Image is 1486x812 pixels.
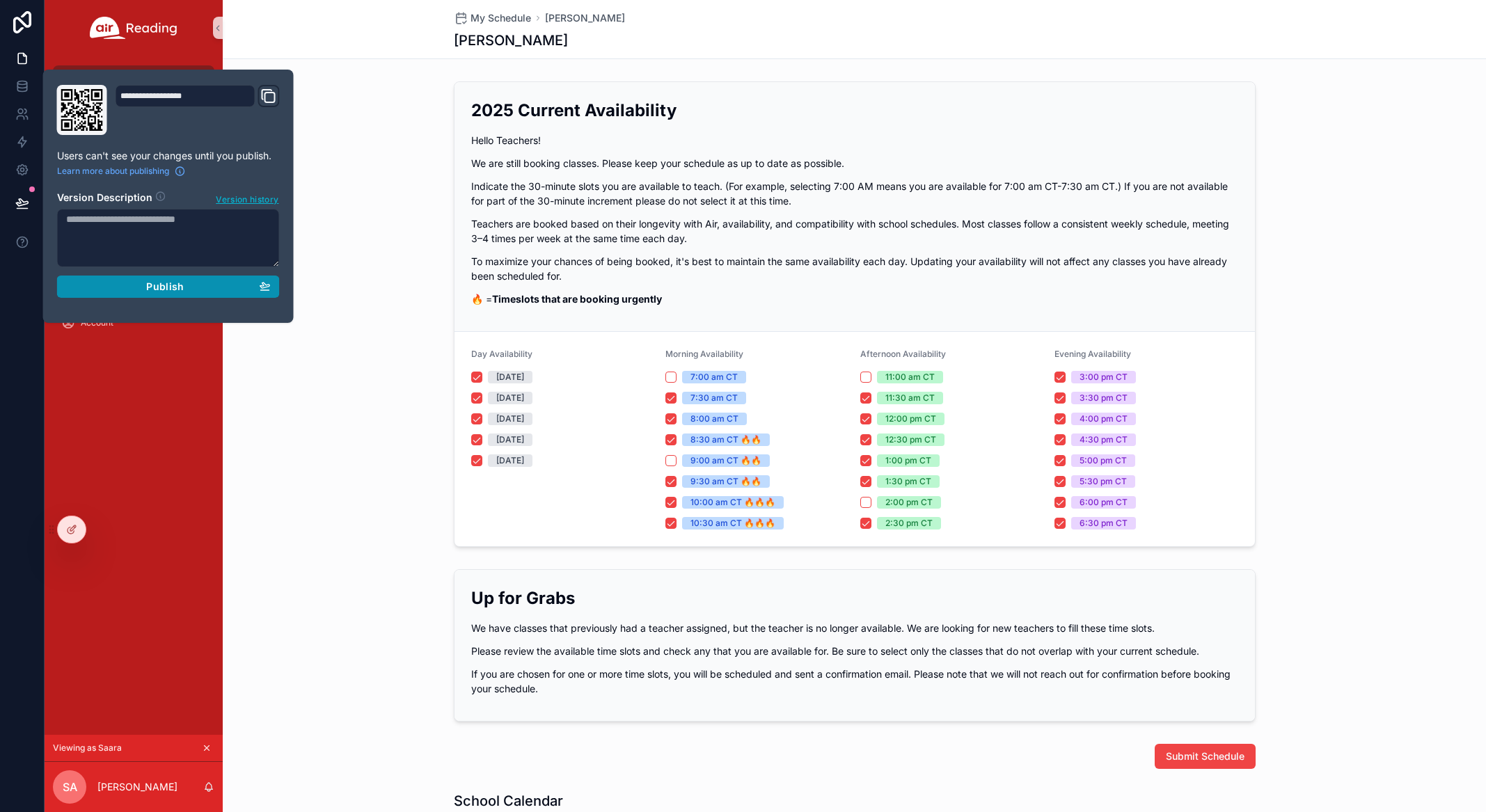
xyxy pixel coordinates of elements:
a: [PERSON_NAME] [545,11,625,25]
p: Users can't see your changes until you publish. [57,149,280,163]
span: Publish [146,280,184,293]
strong: Timeslots that are booking urgently [492,293,662,305]
div: 3:00 pm CT [1080,371,1128,383]
p: [PERSON_NAME] [97,780,177,794]
div: 9:00 am CT 🔥🔥 [690,454,761,467]
span: Version history [216,191,278,205]
div: 10:00 am CT 🔥🔥🔥 [690,496,775,509]
h2: Version Description [57,191,152,206]
span: Submit Schedule [1166,749,1244,763]
span: SA [63,779,77,795]
div: 12:00 pm CT [885,413,936,425]
p: Please review the available time slots and check any that you are available for. Be sure to selec... [471,644,1238,658]
div: [DATE] [496,413,524,425]
a: My Schedule [454,11,531,25]
img: App logo [90,17,177,39]
div: 8:00 am CT [690,413,738,425]
p: 🔥 = [471,292,1238,306]
p: Teachers are booked based on their longevity with Air, availability, and compatibility with schoo... [471,216,1238,246]
div: 2:00 pm CT [885,496,933,509]
div: 1:30 pm CT [885,475,931,488]
div: scrollable content [45,56,223,353]
div: 6:30 pm CT [1080,517,1128,530]
p: To maximize your chances of being booked, it's best to maintain the same availability each day. U... [471,254,1238,283]
a: Account [53,310,214,335]
div: 3:30 pm CT [1080,392,1128,404]
div: 9:30 am CT 🔥🔥 [690,475,761,488]
div: 12:30 pm CT [885,433,936,446]
h1: School Calendar [454,791,1150,811]
div: 1:00 pm CT [885,454,931,467]
a: My Schedule [53,65,214,90]
div: 7:30 am CT [690,392,738,404]
div: 10:30 am CT 🔥🔥🔥 [690,517,775,530]
div: [DATE] [496,454,524,467]
div: [DATE] [496,371,524,383]
div: 11:00 am CT [885,371,935,383]
span: Account [81,317,113,328]
div: 4:00 pm CT [1080,413,1128,425]
a: Learn more about publishing [57,166,186,177]
p: We are still booking classes. Please keep your schedule as up to date as possible. [471,156,1238,170]
p: Indicate the 30-minute slots you are available to teach. (For example, selecting 7:00 AM means yo... [471,179,1238,208]
div: 7:00 am CT [690,371,738,383]
h1: [PERSON_NAME] [454,31,568,50]
div: 5:00 pm CT [1080,454,1127,467]
div: 11:30 am CT [885,392,935,404]
button: Submit Schedule [1155,744,1256,769]
div: 2:30 pm CT [885,517,933,530]
div: 6:00 pm CT [1080,496,1128,509]
p: If you are chosen for one or more time slots, you will be scheduled and sent a confirmation email... [471,667,1238,696]
div: Domain and Custom Link [116,85,280,135]
span: My Schedule [471,11,531,25]
span: Viewing as Saara [53,742,122,754]
h2: Up for Grabs [471,587,1238,610]
span: Day Availability [471,349,532,359]
h2: 2025 Current Availability [471,99,1238,122]
p: We have classes that previously had a teacher assigned, but the teacher is no longer available. W... [471,621,1238,635]
div: 4:30 pm CT [1080,433,1128,446]
span: Learn more about publishing [57,166,169,177]
p: Hello Teachers! [471,133,1238,148]
button: Version history [215,191,279,206]
div: 5:30 pm CT [1080,475,1127,488]
div: [DATE] [496,433,524,446]
span: Afternoon Availability [860,349,946,359]
button: Publish [57,276,280,298]
span: Morning Availability [665,349,743,359]
div: [DATE] [496,392,524,404]
div: 8:30 am CT 🔥🔥 [690,433,761,446]
span: Evening Availability [1054,349,1131,359]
